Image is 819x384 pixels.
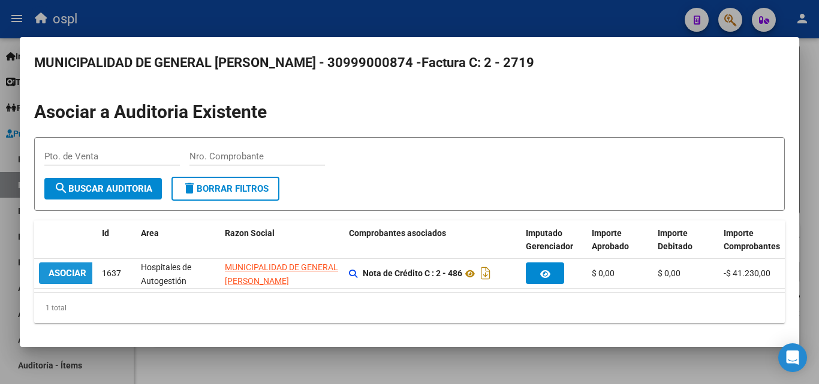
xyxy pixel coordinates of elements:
span: -$ 41.230,00 [724,268,770,278]
span: Asociar a Auditoria Existente [34,101,267,122]
datatable-header-cell: Imputado Gerenciador [521,220,587,260]
span: Buscar Auditoria [54,183,152,194]
i: Descargar documento [478,264,493,283]
span: 1637 [102,268,121,278]
span: Area [141,228,159,238]
h2: MUNICIPALIDAD DE GENERAL [PERSON_NAME] - 30999000874 - [34,52,785,74]
span: Id [102,228,109,238]
strong: Nota de Crédito C : 2 - 486 [363,269,462,279]
button: Buscar Auditoria [44,178,162,199]
span: $ 0,00 [658,268,681,278]
datatable-header-cell: Area [136,220,220,260]
button: ASOCIAR [39,262,96,284]
span: Comprobantes asociados [349,228,446,238]
span: $ 0,00 [592,268,615,278]
datatable-header-cell: Importe Debitado [653,220,719,260]
span: MUNICIPALIDAD DE GENERAL [PERSON_NAME] [225,262,338,286]
div: Open Intercom Messenger [778,343,807,372]
datatable-header-cell: Importe Comprobantes [719,220,785,260]
div: 1 total [34,293,785,323]
span: Importe Comprobantes [724,228,780,252]
mat-icon: search [54,181,68,195]
mat-icon: delete [182,181,197,195]
span: Hospitales de Autogestión [141,262,191,286]
datatable-header-cell: Comprobantes asociados [344,220,521,260]
span: Razon Social [225,228,275,238]
span: Importe Aprobado [592,228,629,252]
span: Imputado Gerenciador [526,228,573,252]
span: Importe Debitado [658,228,692,252]
datatable-header-cell: Id [97,220,136,260]
datatable-header-cell: Razon Social [220,220,344,260]
span: Borrar Filtros [182,183,269,194]
span: ASOCIAR [49,268,86,279]
strong: Factura C: 2 - 2719 [421,55,534,70]
datatable-header-cell: Importe Aprobado [587,220,653,260]
div: - 30999000874 [225,261,339,286]
button: Borrar Filtros [171,177,279,201]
